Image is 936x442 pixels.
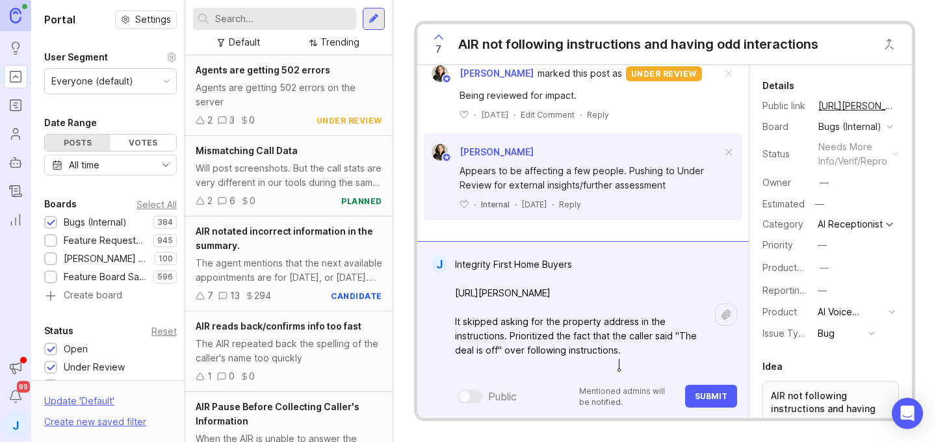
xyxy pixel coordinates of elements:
div: Date Range [44,115,97,131]
p: AIR not following instructions and having odd interactions [771,389,890,428]
div: 6 [229,194,235,208]
span: Agents are getting 502 errors [196,64,330,75]
div: under review [626,66,702,81]
button: Announcements [4,356,27,380]
div: Feature Board Sandbox [DATE] [64,270,147,284]
div: · [513,109,515,120]
div: Appears to be affecting a few people. Pushing to Under Review for external insights/further asses... [460,164,721,192]
div: under review [317,115,382,126]
button: Close button [876,31,902,57]
div: Reset [151,328,177,335]
div: AI Receptionist [818,220,883,229]
p: Mentioned admins will be notified. [579,385,677,408]
div: J [432,256,448,273]
span: [PERSON_NAME] [460,66,534,81]
a: Users [4,122,27,146]
div: 0 [250,194,255,208]
div: 2 [207,194,213,208]
div: Owner [762,175,808,190]
div: 3 [229,113,235,127]
div: Idea [762,359,783,374]
div: Boards [44,196,77,212]
div: Needs More Info/verif/repro [64,378,170,393]
a: Create board [44,291,177,302]
a: Mismatching Call DataWill post screenshots. But the call stats are very different in our tools du... [185,136,393,216]
p: 596 [157,272,173,282]
div: — [818,283,827,298]
img: Ysabelle Eugenio [432,65,448,82]
time: [DATE] [481,110,508,120]
div: · [552,199,554,210]
span: Submit [695,391,727,401]
span: 99 [17,381,30,393]
div: needs more info/verif/repro [818,140,887,168]
div: — [820,261,829,275]
div: — [811,196,828,213]
div: 0 [249,369,255,383]
img: Ysabelle Eugenio [432,144,448,161]
a: Changelog [4,179,27,203]
a: [URL][PERSON_NAME] [814,97,899,114]
button: Settings [115,10,177,29]
img: member badge [441,74,451,84]
div: Everyone (default) [51,74,133,88]
a: AIR reads back/confirms info too fastThe AIR repeated back the spelling of the caller's name too ... [185,311,393,392]
div: Public link [762,99,808,113]
div: The agent mentions that the next available appointments are for [DATE], or [DATE]. However, in th... [196,256,382,285]
div: · [474,109,476,120]
button: Notifications [4,385,27,408]
div: Details [762,78,794,94]
div: Open [64,342,88,356]
a: Reporting [4,208,27,231]
span: Mismatching Call Data [196,145,298,156]
label: Product [762,306,797,317]
div: Votes [110,135,176,151]
a: Ideas [4,36,27,60]
a: Ysabelle Eugenio[PERSON_NAME] [424,65,538,82]
div: 0 [229,369,235,383]
div: — [818,238,827,252]
div: 0 [249,113,255,127]
div: Reply [587,109,609,120]
div: [PERSON_NAME] (Public) [64,252,148,266]
a: Roadmaps [4,94,27,117]
svg: toggle icon [155,160,176,170]
a: Portal [4,65,27,88]
div: Being reviewed for impact. [460,88,721,103]
div: AI Voice Assistant [818,305,883,319]
time: [DATE] [522,200,547,209]
div: Trending [320,35,359,49]
div: · [580,109,582,120]
img: member badge [441,153,451,162]
a: AIR notated incorrect information in the summary.The agent mentions that the next available appoi... [185,216,393,311]
span: AIR Pause Before Collecting Caller's Information [196,401,359,426]
span: AIR notated incorrect information in the summary. [196,226,373,251]
textarea: Integrity First Home Buyers [URL][PERSON_NAME] It skipped asking for the property address in the ... [447,252,715,377]
p: 384 [157,217,173,227]
button: J [4,413,27,437]
div: Edit Comment [521,109,575,120]
div: Default [229,35,260,49]
p: 945 [157,235,173,246]
div: candidate [331,291,382,302]
span: marked this post as [538,66,622,81]
div: 1 [207,369,212,383]
div: Update ' Default ' [44,394,114,415]
div: Board [762,120,808,134]
div: Feature Requests (Internal) [64,233,147,248]
label: Issue Type [762,328,810,339]
div: Agents are getting 502 errors on the server [196,81,382,109]
h1: Portal [44,12,75,27]
div: AIR not following instructions and having odd interactions [458,35,818,53]
div: Select All [136,201,177,208]
span: [PERSON_NAME] [460,146,534,157]
button: Submit [685,385,737,408]
span: 7 [435,42,441,57]
img: Canny Home [10,8,21,23]
label: Priority [762,239,793,250]
button: ProductboardID [816,259,833,276]
a: Ysabelle Eugenio[PERSON_NAME] [424,144,534,161]
span: Settings [135,13,171,26]
div: All time [69,158,99,172]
